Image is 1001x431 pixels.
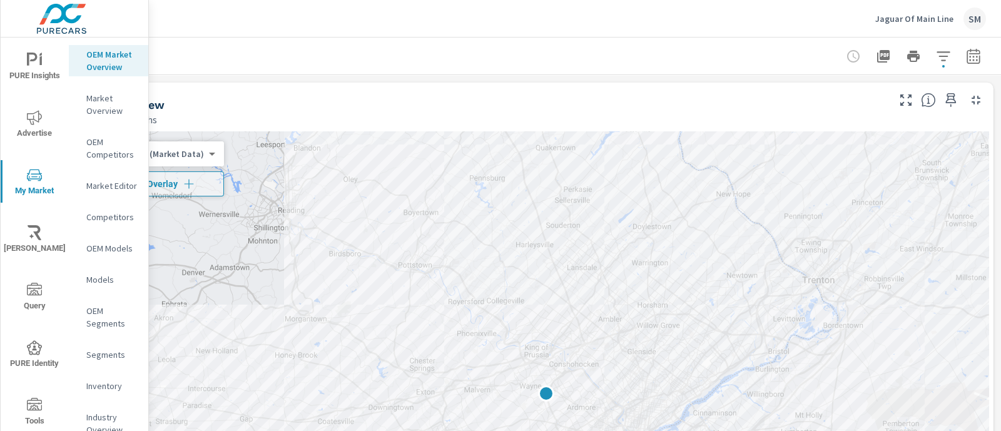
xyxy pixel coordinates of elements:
p: Jaguar Of Main Line [875,13,953,24]
div: OEM Models [69,239,148,258]
div: Inventory [69,377,148,395]
p: Models [86,273,138,286]
span: Advertise [4,110,64,141]
p: Your Sales (Market Data) [108,148,204,160]
span: Query [4,283,64,313]
div: Your Sales (Market Data) [98,148,214,160]
div: Segments [69,345,148,364]
span: Save this to your personalized report [941,90,961,110]
p: OEM Models [86,242,138,255]
span: Tools [4,398,64,428]
div: Models [69,270,148,289]
div: Market Editor [69,176,148,195]
p: Competitors [86,211,138,223]
span: PURE Insights [4,53,64,83]
p: Segments [86,348,138,361]
div: OEM Market Overview [69,45,148,76]
div: OEM Competitors [69,133,148,164]
div: Competitors [69,208,148,226]
button: Add Overlay [98,171,224,196]
p: OEM Competitors [86,136,138,161]
button: Minimize Widget [966,90,986,110]
p: Market Overview [86,92,138,117]
span: [PERSON_NAME] [4,225,64,256]
span: PURE Identity [4,340,64,371]
span: Add Overlay [103,178,218,190]
p: Inventory [86,380,138,392]
p: Market Editor [86,180,138,192]
p: OEM Segments [86,305,138,330]
div: OEM Segments [69,302,148,333]
span: My Market [4,168,64,198]
div: SM [963,8,986,30]
p: OEM Market Overview [86,48,138,73]
button: Select Date Range [961,44,986,69]
div: Market Overview [69,89,148,120]
button: Apply Filters [931,44,956,69]
button: Make Fullscreen [896,90,916,110]
span: Find the biggest opportunities in your market for your inventory. Understand by postal code where... [921,93,936,108]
